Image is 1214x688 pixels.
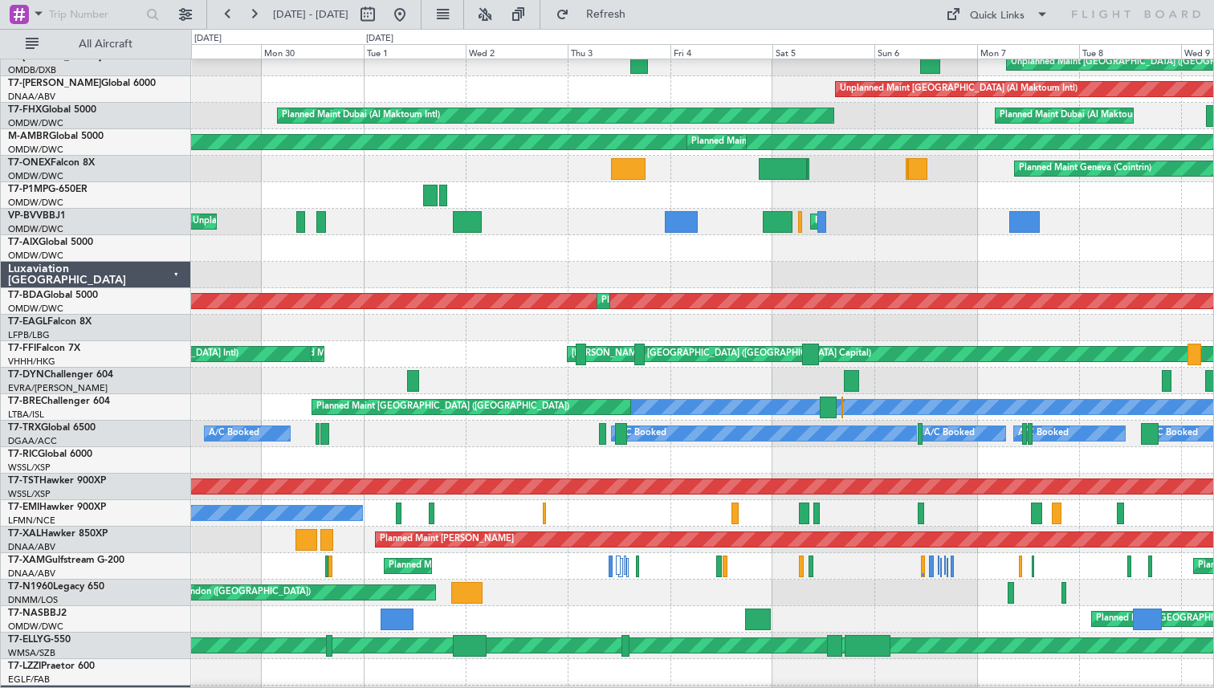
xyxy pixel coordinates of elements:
[874,44,976,59] div: Sun 6
[380,527,514,552] div: Planned Maint [PERSON_NAME]
[8,170,63,182] a: OMDW/DWC
[8,397,41,406] span: T7-BRE
[8,211,43,221] span: VP-BVV
[8,132,49,141] span: M-AMBR
[924,421,975,446] div: A/C Booked
[193,210,383,234] div: Unplanned Maint Nice ([GEOGRAPHIC_DATA])
[8,423,41,433] span: T7-TRX
[8,79,156,88] a: T7-[PERSON_NAME]Global 6000
[466,44,568,59] div: Wed 2
[8,503,106,512] a: T7-EMIHawker 900XP
[840,77,1078,101] div: Unplanned Maint [GEOGRAPHIC_DATA] (Al Maktoum Intl)
[8,435,57,447] a: DGAA/ACC
[282,104,440,128] div: Planned Maint Dubai (Al Maktoum Intl)
[616,421,666,446] div: A/C Booked
[8,344,80,353] a: T7-FFIFalcon 7X
[8,105,42,115] span: T7-FHX
[8,515,55,527] a: LFMN/NCE
[8,582,53,592] span: T7-N1960
[8,370,44,380] span: T7-DYN
[8,382,108,394] a: EVRA/[PERSON_NAME]
[938,2,1057,27] button: Quick Links
[1079,44,1181,59] div: Tue 8
[8,488,51,500] a: WSSL/XSP
[1019,157,1151,181] div: Planned Maint Geneva (Cointrin)
[8,223,63,235] a: OMDW/DWC
[261,44,363,59] div: Mon 30
[8,344,36,353] span: T7-FFI
[18,31,174,57] button: All Aircraft
[8,91,55,103] a: DNAA/ABV
[8,238,39,247] span: T7-AIX
[8,582,104,592] a: T7-N1960Legacy 650
[8,117,63,129] a: OMDW/DWC
[8,635,71,645] a: T7-ELLYG-550
[8,529,41,539] span: T7-XAL
[194,32,222,46] div: [DATE]
[8,132,104,141] a: M-AMBRGlobal 5000
[8,158,95,168] a: T7-ONEXFalcon 8X
[42,39,169,50] span: All Aircraft
[977,44,1079,59] div: Mon 7
[8,662,95,671] a: T7-LZZIPraetor 600
[8,79,101,88] span: T7-[PERSON_NAME]
[8,594,58,606] a: DNMM/LOS
[131,580,311,605] div: AOG Maint London ([GEOGRAPHIC_DATA])
[8,144,63,156] a: OMDW/DWC
[8,556,45,565] span: T7-XAM
[8,356,55,368] a: VHHH/HKG
[8,317,47,327] span: T7-EAGL
[8,105,96,115] a: T7-FHXGlobal 5000
[8,250,63,262] a: OMDW/DWC
[8,397,110,406] a: T7-BREChallenger 604
[8,423,96,433] a: T7-TRXGlobal 6500
[8,238,93,247] a: T7-AIXGlobal 5000
[8,185,88,194] a: T7-P1MPG-650ER
[670,44,772,59] div: Fri 4
[159,44,261,59] div: Sun 29
[1018,421,1069,446] div: A/C Booked
[8,185,48,194] span: T7-P1MP
[389,554,569,578] div: Planned Maint Abuja ([PERSON_NAME] Intl)
[572,342,871,366] div: [PERSON_NAME] [GEOGRAPHIC_DATA] ([GEOGRAPHIC_DATA] Capital)
[366,32,393,46] div: [DATE]
[548,2,645,27] button: Refresh
[8,621,63,633] a: OMDW/DWC
[8,568,55,580] a: DNAA/ABV
[8,450,38,459] span: T7-RIC
[49,2,141,26] input: Trip Number
[8,158,51,168] span: T7-ONEX
[364,44,466,59] div: Tue 1
[8,541,55,553] a: DNAA/ABV
[8,329,50,341] a: LFPB/LBG
[8,64,56,76] a: OMDB/DXB
[8,303,63,315] a: OMDW/DWC
[8,370,113,380] a: T7-DYNChallenger 604
[8,462,51,474] a: WSSL/XSP
[8,409,44,421] a: LTBA/ISL
[601,289,760,313] div: Planned Maint Dubai (Al Maktoum Intl)
[1147,421,1198,446] div: A/C Booked
[568,44,670,59] div: Thu 3
[8,476,39,486] span: T7-TST
[8,609,43,618] span: T7-NAS
[209,421,259,446] div: A/C Booked
[970,8,1025,24] div: Quick Links
[316,395,569,419] div: Planned Maint [GEOGRAPHIC_DATA] ([GEOGRAPHIC_DATA])
[273,7,348,22] span: [DATE] - [DATE]
[8,211,66,221] a: VP-BVVBBJ1
[8,503,39,512] span: T7-EMI
[8,635,43,645] span: T7-ELLY
[8,609,67,618] a: T7-NASBBJ2
[691,130,849,154] div: Planned Maint Dubai (Al Maktoum Intl)
[815,210,933,234] div: Planned Maint Genoa (Sestri)
[8,291,43,300] span: T7-BDA
[772,44,874,59] div: Sat 5
[8,662,41,671] span: T7-LZZI
[8,476,106,486] a: T7-TSTHawker 900XP
[572,9,640,20] span: Refresh
[8,197,63,209] a: OMDW/DWC
[8,674,50,686] a: EGLF/FAB
[8,450,92,459] a: T7-RICGlobal 6000
[8,647,55,659] a: WMSA/SZB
